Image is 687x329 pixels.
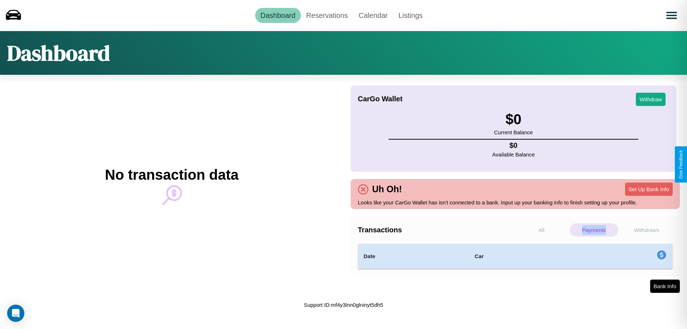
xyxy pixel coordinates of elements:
[255,8,301,23] a: Dashboard
[622,223,671,237] p: Withdraws
[492,141,535,150] h4: $ 0
[662,5,682,25] button: Open menu
[353,8,393,23] a: Calendar
[494,127,533,137] p: Current Balance
[105,167,238,183] h2: No transaction data
[369,184,405,194] h4: Uh Oh!
[678,150,683,179] div: Give Feedback
[492,150,535,159] p: Available Balance
[7,38,110,68] h1: Dashboard
[301,8,354,23] a: Reservations
[358,95,403,103] h4: CarGo Wallet
[474,252,561,261] h4: Car
[358,198,673,207] p: Looks like your CarGo Wallet has isn't connected to a bank. Input up your banking info to finish ...
[7,305,24,322] div: Open Intercom Messenger
[393,8,428,23] a: Listings
[358,244,673,269] table: simple table
[364,252,463,261] h4: Date
[304,300,383,310] p: Support ID: mf4y3lnn0glninyt5dh5
[570,223,619,237] p: Payments
[636,93,666,106] button: Withdraw
[625,183,673,196] button: Set Up Bank Info
[494,111,533,127] h3: $ 0
[358,226,515,234] h4: Transactions
[650,280,680,293] button: Bank Info
[517,223,566,237] p: All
